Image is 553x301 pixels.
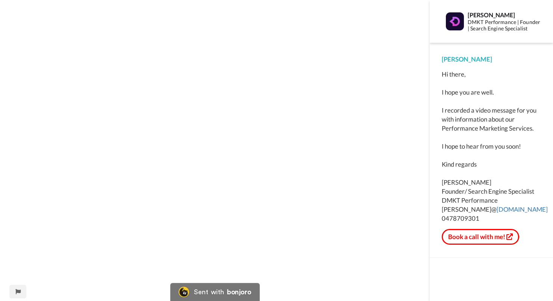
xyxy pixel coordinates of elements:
[468,11,541,18] div: [PERSON_NAME]
[442,229,519,245] button: Book a call with me!
[442,55,541,64] div: [PERSON_NAME]
[497,205,548,213] a: [DOMAIN_NAME]
[446,12,464,30] img: Profile Image
[178,287,189,297] img: Bonjoro Logo
[227,289,251,295] div: bonjoro
[468,19,541,32] div: DMKT Performance | Founder | Search Engine Specialist
[194,289,224,295] div: Sent with
[442,70,541,223] div: Hi there, I hope you are well. I recorded a video message for you with information about our Perf...
[170,283,259,301] a: Bonjoro LogoSent withbonjoro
